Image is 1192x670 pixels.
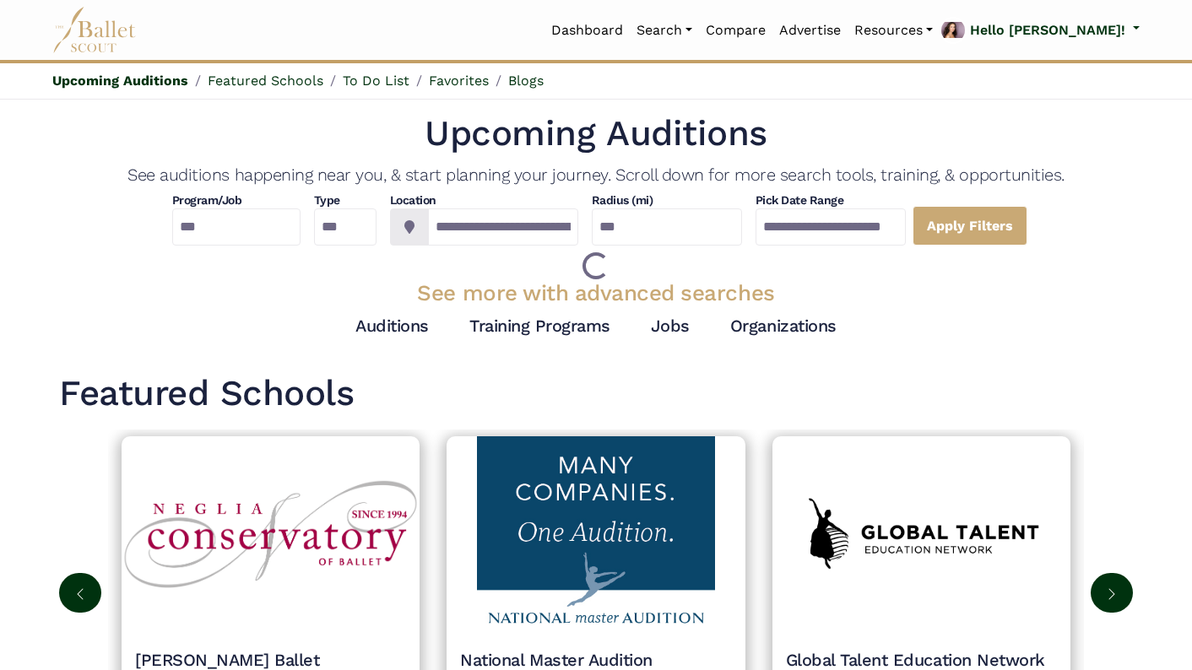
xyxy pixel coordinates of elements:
h4: Pick Date Range [756,192,906,209]
h4: Program/Job [172,192,301,209]
a: Featured Schools [208,73,323,89]
img: profile picture [941,22,965,38]
a: To Do List [343,73,409,89]
a: Blogs [508,73,544,89]
a: Jobs [651,316,690,336]
h4: Type [314,192,377,209]
h1: Upcoming Auditions [59,111,1133,157]
a: Advertise [772,13,848,48]
p: Hello [PERSON_NAME]! [970,19,1125,41]
a: Resources [848,13,940,48]
a: Upcoming Auditions [52,73,188,89]
a: Dashboard [545,13,630,48]
h3: See more with advanced searches [59,279,1133,308]
h4: See auditions happening near you, & start planning your journey. Scroll down for more search tool... [59,164,1133,186]
a: Search [630,13,699,48]
a: Auditions [355,316,429,336]
h1: Featured Schools [59,370,1133,417]
a: profile picture Hello [PERSON_NAME]! [940,17,1140,44]
a: Compare [699,13,772,48]
h4: Radius (mi) [592,192,653,209]
a: Organizations [730,316,837,336]
a: Apply Filters [913,206,1027,246]
a: Favorites [429,73,489,89]
h4: Location [390,192,578,209]
input: Location [428,208,578,246]
a: Training Programs [469,316,610,336]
